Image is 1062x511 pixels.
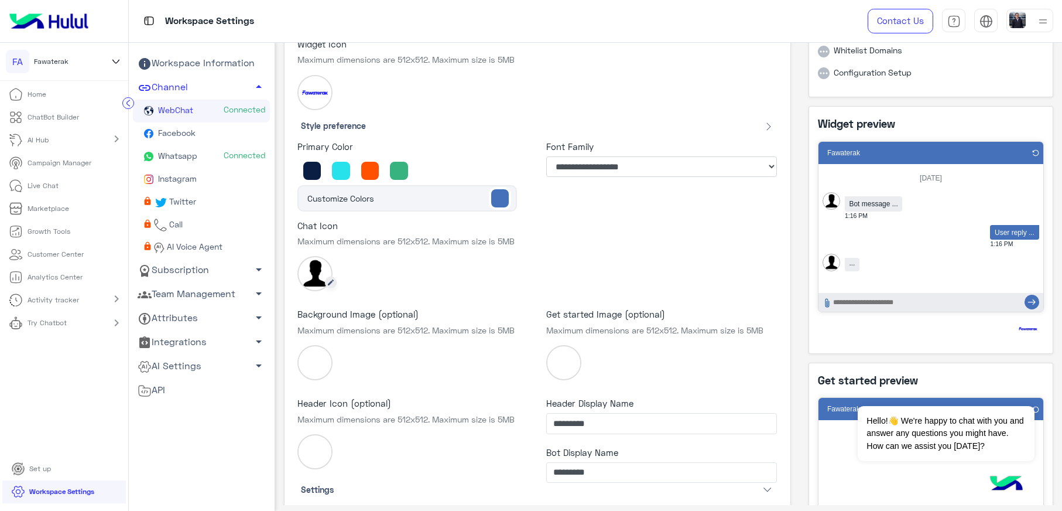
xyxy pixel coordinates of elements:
[138,383,165,398] span: API
[546,447,777,458] h6: Bot Display Name
[1016,317,1040,340] img: ...
[156,128,196,138] span: Facebook
[142,13,156,28] img: tab
[845,212,902,221] small: 1:16 PM
[827,405,860,413] span: Fawaterak
[297,235,529,247] p: Maximum dimensions are 512x512. Maximum size is 5MB
[297,141,529,152] h6: Primary Color
[156,173,197,183] span: Instagram
[252,80,266,94] span: arrow_drop_up
[133,379,270,403] a: API
[29,486,94,497] p: Workspace Settings
[165,241,223,251] span: AI Voice Agent
[297,398,529,408] h6: Header Icon (optional)
[1036,14,1050,29] img: profile
[133,282,270,306] a: Team Management
[28,249,84,260] p: Customer Center
[297,53,529,66] p: Maximum dimensions are 512x512. Maximum size is 5MB
[297,434,333,469] img: image
[546,141,777,152] h6: Font Family
[297,39,529,49] h6: Widget Icon
[297,483,777,496] button: Settings
[1027,293,1036,311] span: →
[297,256,333,291] img: image
[167,196,197,206] span: Twitter
[109,316,124,330] mat-icon: chevron_right
[224,149,266,161] span: Connected
[167,219,183,229] span: Call
[28,89,46,100] p: Home
[297,75,333,110] img: image
[28,295,79,305] p: Activity tracker
[133,122,270,145] a: Facebook
[297,220,529,231] h6: Chat Icon
[6,50,29,73] div: FA
[818,115,1044,132] h6: Widget preview
[133,191,270,214] a: Twitter
[34,56,68,67] span: Fawaterak
[2,481,104,503] a: Workspace Settings
[252,287,266,301] span: arrow_drop_down
[252,359,266,373] span: arrow_drop_down
[301,120,366,132] span: Style preference
[28,226,70,237] p: Growth Tools
[297,345,333,380] img: image
[297,119,777,132] button: Style preference
[133,355,270,379] a: AI Settings
[2,458,60,481] a: Set up
[823,254,840,271] img: ...
[133,145,270,168] a: WhatsappConnected
[28,112,79,122] p: ChatBot Builder
[133,237,270,258] a: AI Voice Agent
[133,214,270,237] a: Call
[834,66,912,80] span: Configuration Setup
[818,173,1043,183] p: [DATE]
[858,406,1034,461] span: Hello!👋 We're happy to chat with you and answer any questions you might have. How can we assist y...
[133,331,270,355] a: Integrations
[133,258,270,282] a: Subscription
[109,292,124,306] mat-icon: chevron_right
[834,44,902,57] span: Whitelist Domains
[942,9,965,33] a: tab
[29,464,51,474] p: Set up
[156,105,193,115] span: WebChat
[28,135,49,145] p: AI Hub
[845,258,859,271] p: ...
[986,464,1027,505] img: hulul-logo.png
[156,151,197,161] span: Whatsapp
[845,196,902,212] p: Bot message ...
[28,203,69,214] p: Marketplace
[1009,12,1026,28] img: userImage
[28,318,67,328] p: Try Chatbot
[297,309,529,319] h6: Background Image (optional)
[297,324,529,336] p: Maximum dimensions are 512x512. Maximum size is 5MB
[252,335,266,349] span: arrow_drop_down
[307,192,374,205] p: Customize Colors
[827,149,860,157] span: Fawaterak
[252,311,266,325] span: arrow_drop_down
[133,306,270,330] a: Attributes
[546,398,777,408] h6: Header Display Name
[165,13,254,29] p: Workspace Settings
[301,483,334,496] span: Settings
[995,229,1034,237] span: User reply ...
[133,76,270,100] a: Channel
[979,15,993,28] img: tab
[823,192,840,210] img: ...
[297,413,529,425] p: Maximum dimensions are 512x512. Maximum size is 5MB
[28,272,83,282] p: Analytics Center
[28,180,59,191] p: Live Chat
[252,263,266,277] span: arrow_drop_down
[224,104,266,115] span: Connected
[990,240,1039,249] small: 1:16 PM
[133,52,270,76] a: Workspace Information
[546,309,777,319] h6: Get started Image (optional)
[947,15,961,28] img: tab
[818,372,1044,389] h6: Get started preview
[109,132,124,146] mat-icon: chevron_right
[868,9,933,33] a: Contact Us
[133,168,270,191] a: Instagram
[133,100,270,122] a: WebChatConnected
[28,158,91,168] p: Campaign Manager
[546,324,777,336] p: Maximum dimensions are 512x512. Maximum size is 5MB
